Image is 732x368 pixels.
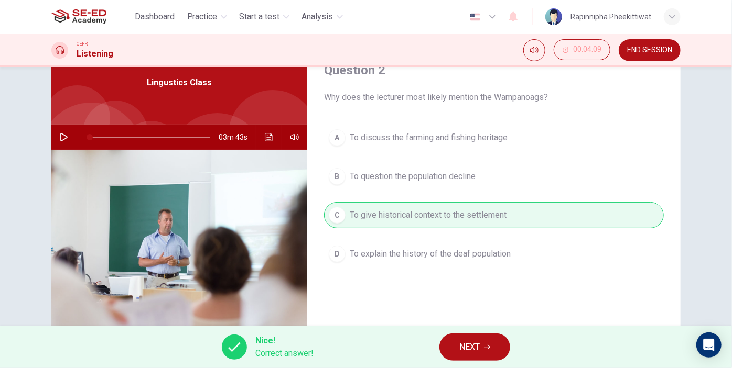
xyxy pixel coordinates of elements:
[627,46,672,54] span: END SESSION
[298,7,347,26] button: Analysis
[147,76,212,89] span: Lingustics Class
[235,7,294,26] button: Start a test
[545,8,562,25] img: Profile picture
[459,340,480,354] span: NEXT
[187,10,218,23] span: Practice
[183,7,231,26] button: Practice
[255,334,314,347] span: Nice!
[255,347,314,360] span: Correct answer!
[469,13,482,21] img: en
[696,332,722,358] div: Open Intercom Messenger
[240,10,280,23] span: Start a test
[324,62,664,79] h4: Question 2
[554,39,610,61] div: Hide
[77,40,88,48] span: CEFR
[219,125,256,150] span: 03m 43s
[77,48,113,60] h1: Listening
[619,39,681,61] button: END SESSION
[573,46,601,54] span: 00:04:09
[51,6,131,27] a: SE-ED Academy logo
[554,39,610,60] button: 00:04:09
[131,7,179,26] button: Dashboard
[439,333,510,361] button: NEXT
[51,6,106,27] img: SE-ED Academy logo
[261,125,277,150] button: Click to see the audio transcription
[570,10,651,23] div: Rapinnipha Pheekittiwat
[302,10,333,23] span: Analysis
[324,91,664,104] span: Why does the lecturer most likely mention the Wampanoags?
[523,39,545,61] div: Mute
[135,10,175,23] span: Dashboard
